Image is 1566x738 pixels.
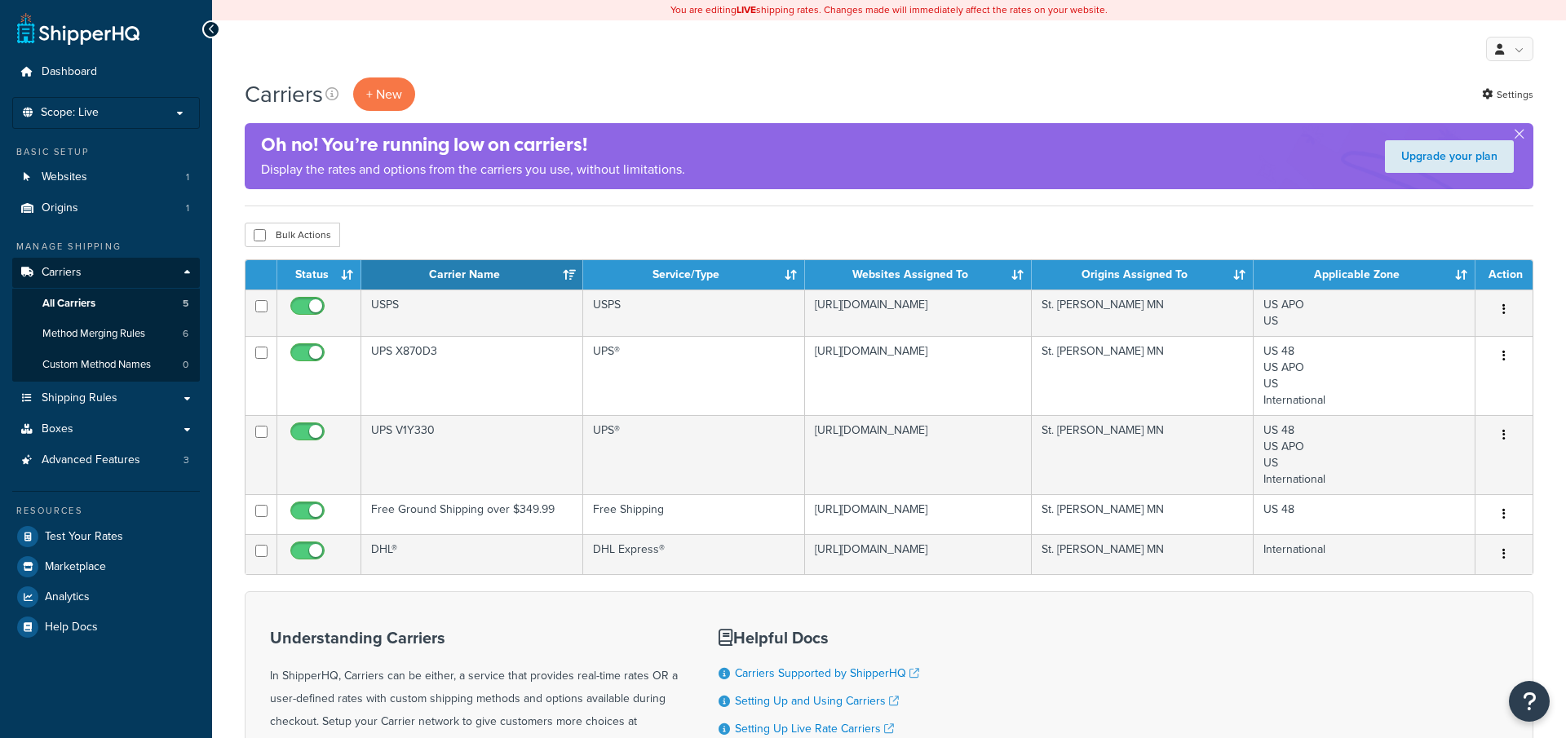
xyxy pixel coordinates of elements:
[12,145,200,159] div: Basic Setup
[12,240,200,254] div: Manage Shipping
[583,260,805,289] th: Service/Type: activate to sort column ascending
[186,201,189,215] span: 1
[12,350,200,380] li: Custom Method Names
[42,453,140,467] span: Advanced Features
[245,223,340,247] button: Bulk Actions
[12,445,200,475] a: Advanced Features 3
[583,289,805,336] td: USPS
[805,415,1032,494] td: [URL][DOMAIN_NAME]
[719,629,931,647] h3: Helpful Docs
[805,534,1032,574] td: [URL][DOMAIN_NAME]
[45,590,90,604] span: Analytics
[737,2,756,17] b: LIVE
[42,358,151,372] span: Custom Method Names
[12,258,200,382] li: Carriers
[12,350,200,380] a: Custom Method Names 0
[805,260,1032,289] th: Websites Assigned To: activate to sort column ascending
[1254,289,1475,336] td: US APO US
[361,260,583,289] th: Carrier Name: activate to sort column ascending
[1254,260,1475,289] th: Applicable Zone: activate to sort column ascending
[12,193,200,223] li: Origins
[183,297,188,311] span: 5
[270,629,678,647] h3: Understanding Carriers
[183,327,188,341] span: 6
[42,65,97,79] span: Dashboard
[12,445,200,475] li: Advanced Features
[1032,494,1254,534] td: St. [PERSON_NAME] MN
[12,289,200,319] a: All Carriers 5
[1254,494,1475,534] td: US 48
[735,692,899,709] a: Setting Up and Using Carriers
[184,453,189,467] span: 3
[1032,336,1254,415] td: St. [PERSON_NAME] MN
[12,289,200,319] li: All Carriers
[261,158,685,181] p: Display the rates and options from the carriers you use, without limitations.
[583,336,805,415] td: UPS®
[12,319,200,349] a: Method Merging Rules 6
[12,522,200,551] a: Test Your Rates
[12,504,200,518] div: Resources
[805,336,1032,415] td: [URL][DOMAIN_NAME]
[12,162,200,192] a: Websites 1
[1254,534,1475,574] td: International
[12,258,200,288] a: Carriers
[45,621,98,634] span: Help Docs
[42,297,95,311] span: All Carriers
[1254,336,1475,415] td: US 48 US APO US International
[12,57,200,87] a: Dashboard
[1032,289,1254,336] td: St. [PERSON_NAME] MN
[353,77,415,111] button: + New
[583,415,805,494] td: UPS®
[12,612,200,642] a: Help Docs
[1475,260,1533,289] th: Action
[1254,415,1475,494] td: US 48 US APO US International
[805,494,1032,534] td: [URL][DOMAIN_NAME]
[17,12,139,45] a: ShipperHQ Home
[245,78,323,110] h1: Carriers
[583,534,805,574] td: DHL Express®
[361,289,583,336] td: USPS
[12,552,200,581] a: Marketplace
[735,665,919,682] a: Carriers Supported by ShipperHQ
[361,415,583,494] td: UPS V1Y330
[12,162,200,192] li: Websites
[1032,260,1254,289] th: Origins Assigned To: activate to sort column ascending
[361,534,583,574] td: DHL®
[735,720,894,737] a: Setting Up Live Rate Carriers
[277,260,361,289] th: Status: activate to sort column ascending
[41,106,99,120] span: Scope: Live
[42,327,145,341] span: Method Merging Rules
[1509,681,1550,722] button: Open Resource Center
[42,201,78,215] span: Origins
[12,383,200,413] a: Shipping Rules
[12,414,200,444] a: Boxes
[42,170,87,184] span: Websites
[45,530,123,544] span: Test Your Rates
[42,422,73,436] span: Boxes
[805,289,1032,336] td: [URL][DOMAIN_NAME]
[583,494,805,534] td: Free Shipping
[12,193,200,223] a: Origins 1
[261,131,685,158] h4: Oh no! You’re running low on carriers!
[45,560,106,574] span: Marketplace
[1385,140,1514,173] a: Upgrade your plan
[12,582,200,612] a: Analytics
[1482,83,1533,106] a: Settings
[42,391,117,405] span: Shipping Rules
[361,494,583,534] td: Free Ground Shipping over $349.99
[1032,534,1254,574] td: St. [PERSON_NAME] MN
[1032,415,1254,494] td: St. [PERSON_NAME] MN
[42,266,82,280] span: Carriers
[183,358,188,372] span: 0
[186,170,189,184] span: 1
[361,336,583,415] td: UPS X870D3
[12,319,200,349] li: Method Merging Rules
